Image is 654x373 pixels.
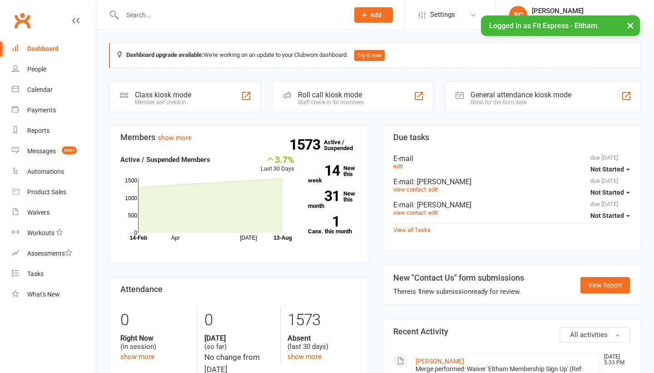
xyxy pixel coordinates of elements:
[418,287,422,296] strong: 1
[261,154,294,164] div: 3.7%
[509,6,527,24] div: SC
[416,358,464,365] a: [PERSON_NAME]
[413,201,471,209] span: : [PERSON_NAME]
[308,216,357,234] a: 1Canx. this month
[532,7,629,15] div: [PERSON_NAME]
[370,11,381,19] span: Add
[590,189,624,196] span: Not Started
[120,285,357,294] h3: Attendance
[580,277,630,293] a: View Report
[120,334,190,351] div: (in session)
[590,212,624,219] span: Not Started
[308,165,357,183] a: 14New this week
[158,134,192,142] a: show more
[27,127,50,134] div: Reports
[12,264,96,284] a: Tasks
[590,207,630,224] button: Not Started
[308,189,340,203] strong: 31
[489,21,599,30] span: Logged in as Fit Express - Eltham.
[590,184,630,201] button: Not Started
[27,270,44,277] div: Tasks
[12,100,96,121] a: Payments
[27,168,64,175] div: Automations
[308,164,340,177] strong: 14
[590,161,630,177] button: Not Started
[204,334,274,351] div: (so far)
[430,5,455,25] span: Settings
[27,66,46,73] div: People
[622,15,639,35] button: ×
[12,223,96,243] a: Workouts
[27,86,53,93] div: Calendar
[12,161,96,182] a: Automations
[12,39,96,59] a: Dashboard
[393,327,630,336] h3: Recent Activity
[27,188,66,196] div: Product Sales
[12,80,96,100] a: Calendar
[120,307,190,334] div: 0
[308,215,340,228] strong: 1
[27,291,60,298] div: What's New
[12,243,96,264] a: Assessments
[298,99,364,106] div: Staff check-in for members
[393,209,426,216] a: view contact
[393,201,630,209] div: E-mail
[12,182,96,202] a: Product Sales
[471,99,571,106] div: Great for the front desk
[393,177,630,186] div: E-mail
[120,353,154,361] a: show more
[27,209,50,216] div: Waivers
[428,209,438,216] a: edit
[109,43,641,68] div: We're working on an update to your Clubworx dashboard.
[298,91,364,99] div: Roll call kiosk mode
[204,334,274,343] strong: [DATE]
[120,156,210,164] strong: Active / Suspended Members
[135,91,191,99] div: Class kiosk mode
[393,133,630,142] h3: Due tasks
[12,141,96,161] a: Messages 999+
[393,286,524,297] div: There is new submission ready for review.
[393,227,431,233] a: View all Tasks
[354,50,385,61] button: Try it now
[261,154,294,174] div: Last 30 Days
[120,334,190,343] strong: Right Now
[12,284,96,305] a: What's New
[27,147,56,155] div: Messages
[287,353,322,361] a: show more
[120,133,357,142] h3: Members
[126,51,203,58] strong: Dashboard upgrade available:
[532,15,629,23] div: Fit Express - [GEOGRAPHIC_DATA]
[393,273,524,282] h3: New "Contact Us" form submissions
[287,334,357,343] strong: Absent
[12,202,96,223] a: Waivers
[27,229,54,237] div: Workouts
[12,59,96,80] a: People
[62,146,77,154] span: 999+
[27,106,56,114] div: Payments
[393,186,426,193] a: view contact
[12,121,96,141] a: Reports
[413,177,471,186] span: : [PERSON_NAME]
[354,7,393,23] button: Add
[590,166,624,173] span: Not Started
[27,250,72,257] div: Assessments
[27,45,59,52] div: Dashboard
[428,186,438,193] a: edit
[599,354,629,366] time: [DATE] 5:33 PM
[393,163,403,170] a: edit
[570,331,608,339] span: All activities
[308,191,357,209] a: 31New this month
[471,91,571,99] div: General attendance kiosk mode
[289,138,324,151] strong: 1573
[287,307,357,334] div: 1573
[11,9,34,32] a: Clubworx
[119,9,342,21] input: Search...
[287,334,357,351] div: (last 30 days)
[204,307,274,334] div: 0
[393,154,630,163] div: E-mail
[135,99,191,106] div: Member self check-in
[324,132,364,158] a: 1573Active / Suspended
[560,327,630,343] button: All activities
